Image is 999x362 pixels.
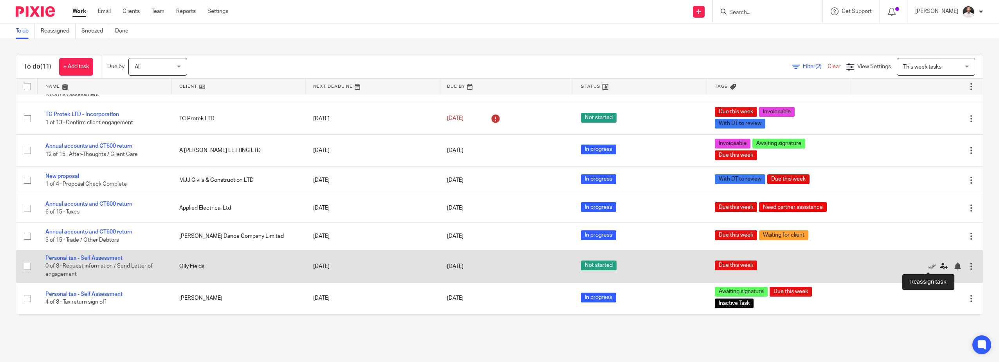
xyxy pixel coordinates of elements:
span: In progress [581,293,616,302]
td: [DATE] [305,194,439,222]
span: Need partner assistance [759,202,827,212]
a: Clients [123,7,140,15]
a: Settings [207,7,228,15]
span: This week tasks [903,64,941,70]
span: Awaiting signature [752,139,805,148]
span: 1 of 4 · Proposal Check Complete [45,181,127,187]
h1: To do [24,63,51,71]
span: Not started [581,261,617,270]
span: Invoiceable [715,139,750,148]
a: Annual accounts and CT600 return [45,143,132,149]
span: 0 of 8 · Request information / Send Letter of engagement [45,264,153,277]
a: Reassigned [41,24,76,39]
span: Inactive Task [715,299,754,308]
td: [DATE] [305,166,439,194]
a: Personal tax - Self Assessment [45,255,123,261]
span: 4 of 8 · Tax return sign off [45,300,106,305]
span: In progress [581,174,616,184]
a: Snoozed [81,24,109,39]
a: Work [72,7,86,15]
a: Annual accounts and CT600 return [45,229,132,235]
span: Due this week [767,174,810,184]
span: 1 of 13 · Confirm client engagement [45,120,133,125]
span: [DATE] [447,296,463,301]
a: Reports [176,7,196,15]
span: 1 of 2 · complete AML on Go proposal and KYC/Risk assessment [45,84,147,98]
td: Olly Fields [171,250,305,282]
td: MJJ Civils & Construction LTD [171,166,305,194]
span: 3 of 15 · Trade / Other Debtors [45,237,119,243]
input: Search [729,9,799,16]
a: Done [115,24,134,39]
img: Pixie [16,6,55,17]
td: [DATE] [305,250,439,282]
td: A [PERSON_NAME] LETTING LTD [171,134,305,166]
span: [DATE] [447,116,463,121]
a: New proposal [45,174,79,179]
span: [DATE] [447,177,463,183]
span: Tags [715,84,728,89]
td: [DATE] [305,103,439,134]
td: TC Protek LTD [171,103,305,134]
a: Annual accounts and CT600 return [45,201,132,207]
span: Waiting for client [759,230,808,240]
td: [PERSON_NAME] Dance Company Limited [171,222,305,250]
span: [DATE] [447,148,463,153]
a: Personal tax - Self Assessment [45,291,123,297]
span: Due this week [715,230,757,240]
p: Due by [107,63,124,71]
span: Invoiceable [759,107,795,117]
span: [DATE] [447,233,463,239]
span: Due this week [770,287,812,297]
span: Due this week [715,202,757,212]
span: With DT to review [715,174,765,184]
span: With DT to review [715,119,765,129]
span: (2) [815,64,822,69]
span: Awaiting signature [715,287,768,297]
a: To do [16,24,35,39]
span: Filter [803,64,828,69]
td: [DATE] [305,134,439,166]
a: TC Protek LTD - Incorporation [45,112,119,117]
td: [DATE] [305,222,439,250]
td: [PERSON_NAME] [171,282,305,314]
span: 6 of 15 · Taxes [45,210,79,215]
span: [DATE] [447,205,463,211]
span: In progress [581,230,616,240]
a: Clear [828,64,840,69]
span: In progress [581,145,616,154]
span: View Settings [857,64,891,69]
span: Due this week [715,150,757,160]
a: + Add task [59,58,93,76]
span: Get Support [842,9,872,14]
a: Mark as done [928,262,940,270]
span: Not started [581,113,617,123]
span: (11) [40,63,51,70]
span: In progress [581,202,616,212]
img: dom%20slack.jpg [962,5,975,18]
td: [DATE] [305,282,439,314]
a: Email [98,7,111,15]
span: Due this week [715,261,757,270]
a: Team [151,7,164,15]
p: [PERSON_NAME] [915,7,958,15]
span: Due this week [715,107,757,117]
span: 12 of 15 · After-Thoughts / Client Care [45,152,138,157]
td: Applied Electrical Ltd [171,194,305,222]
span: All [135,64,141,70]
span: [DATE] [447,264,463,269]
